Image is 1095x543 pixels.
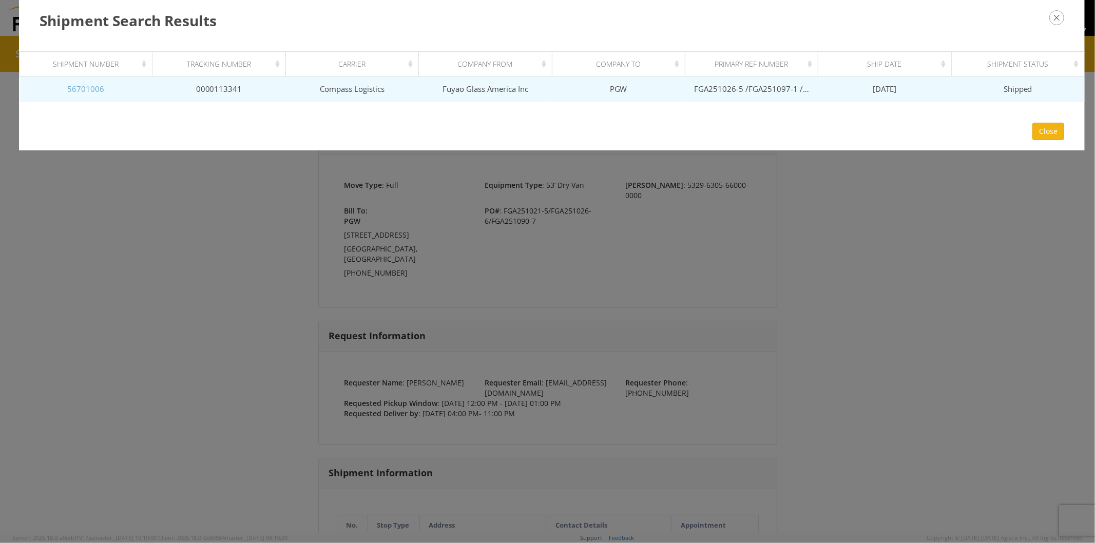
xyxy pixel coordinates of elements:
[419,76,552,102] td: Fuyao Glass America Inc
[29,59,149,69] div: Shipment Number
[873,84,896,94] span: [DATE]
[561,59,682,69] div: Company To
[685,76,818,102] td: FGA251026-5 /FGA251097-1 /FGA251207-1/ FGA251234-1
[67,84,104,94] a: 56701006
[1004,84,1032,94] span: Shipped
[285,76,418,102] td: Compass Logistics
[152,76,285,102] td: 0000113341
[1032,123,1064,140] button: Close
[694,59,815,69] div: Primary Ref Number
[828,59,948,69] div: Ship Date
[428,59,549,69] div: Company From
[295,59,415,69] div: Carrier
[960,59,1081,69] div: Shipment Status
[162,59,282,69] div: Tracking Number
[552,76,685,102] td: PGW
[40,10,1064,31] h3: Shipment Search Results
